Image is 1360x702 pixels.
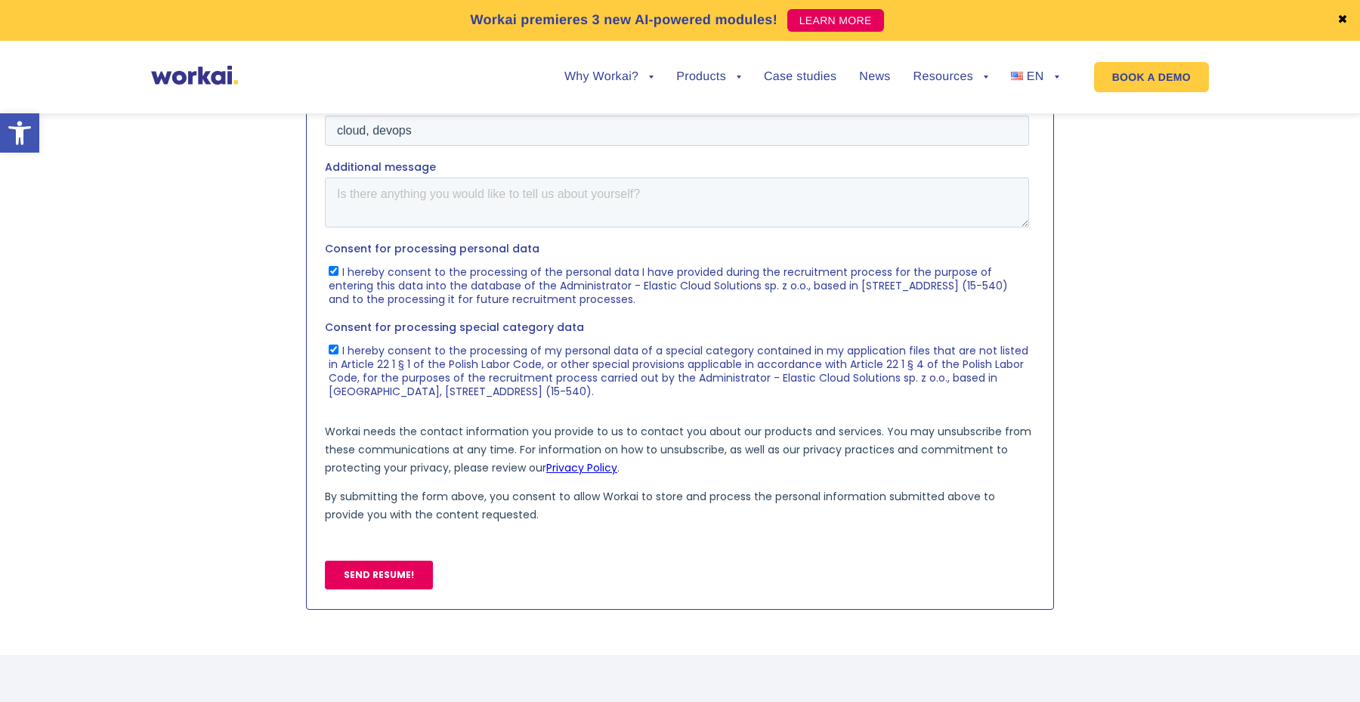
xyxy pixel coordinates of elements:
input: I hereby consent to the processing of the personal data I have provided during the recruitment pr... [4,416,14,426]
a: Privacy Policy [221,611,292,626]
a: ✖ [1337,14,1348,26]
a: News [859,71,890,83]
p: Workai premieres 3 new AI-powered modules! [470,10,777,30]
a: BOOK A DEMO [1094,62,1209,92]
a: Products [676,71,741,83]
a: Case studies [764,71,836,83]
span: EN [1027,70,1044,83]
input: I hereby consent to the processing of my personal data of a special category contained in my appl... [4,495,14,505]
a: LEARN MORE [787,9,884,32]
a: Why Workai? [564,71,654,83]
span: I hereby consent to the processing of my personal data of a special category contained in my appl... [4,493,703,549]
input: Phone [355,80,704,110]
input: Last name [355,18,704,48]
span: I hereby consent to the processing of the personal data I have provided during the recruitment pr... [4,415,683,457]
span: Mobile phone number [355,62,476,77]
a: Resources [913,71,988,83]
